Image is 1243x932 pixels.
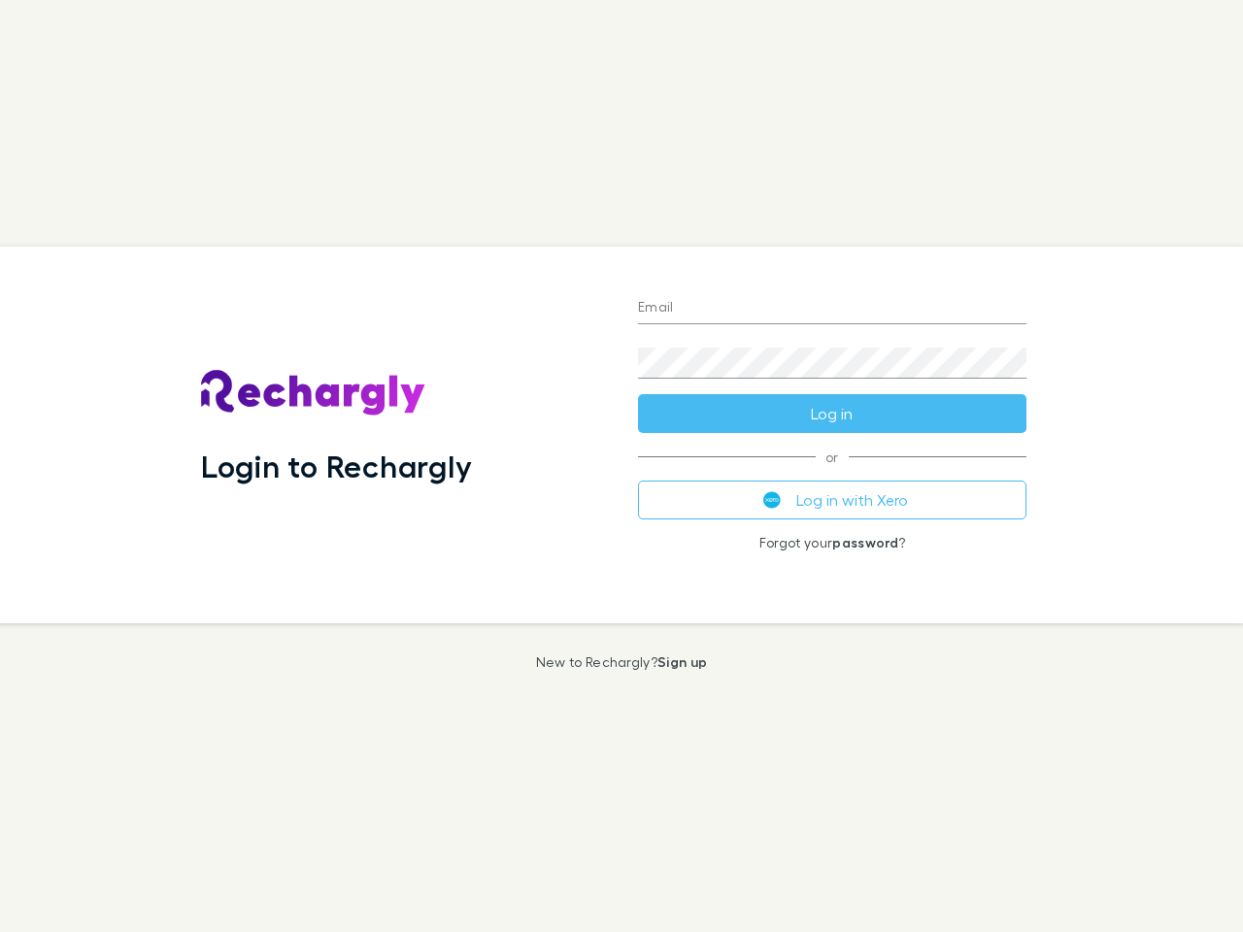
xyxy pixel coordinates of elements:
p: Forgot your ? [638,535,1026,550]
button: Log in with Xero [638,481,1026,519]
a: password [832,534,898,550]
img: Xero's logo [763,491,781,509]
a: Sign up [657,653,707,670]
button: Log in [638,394,1026,433]
p: New to Rechargly? [536,654,708,670]
img: Rechargly's Logo [201,370,426,416]
h1: Login to Rechargly [201,448,472,484]
span: or [638,456,1026,457]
